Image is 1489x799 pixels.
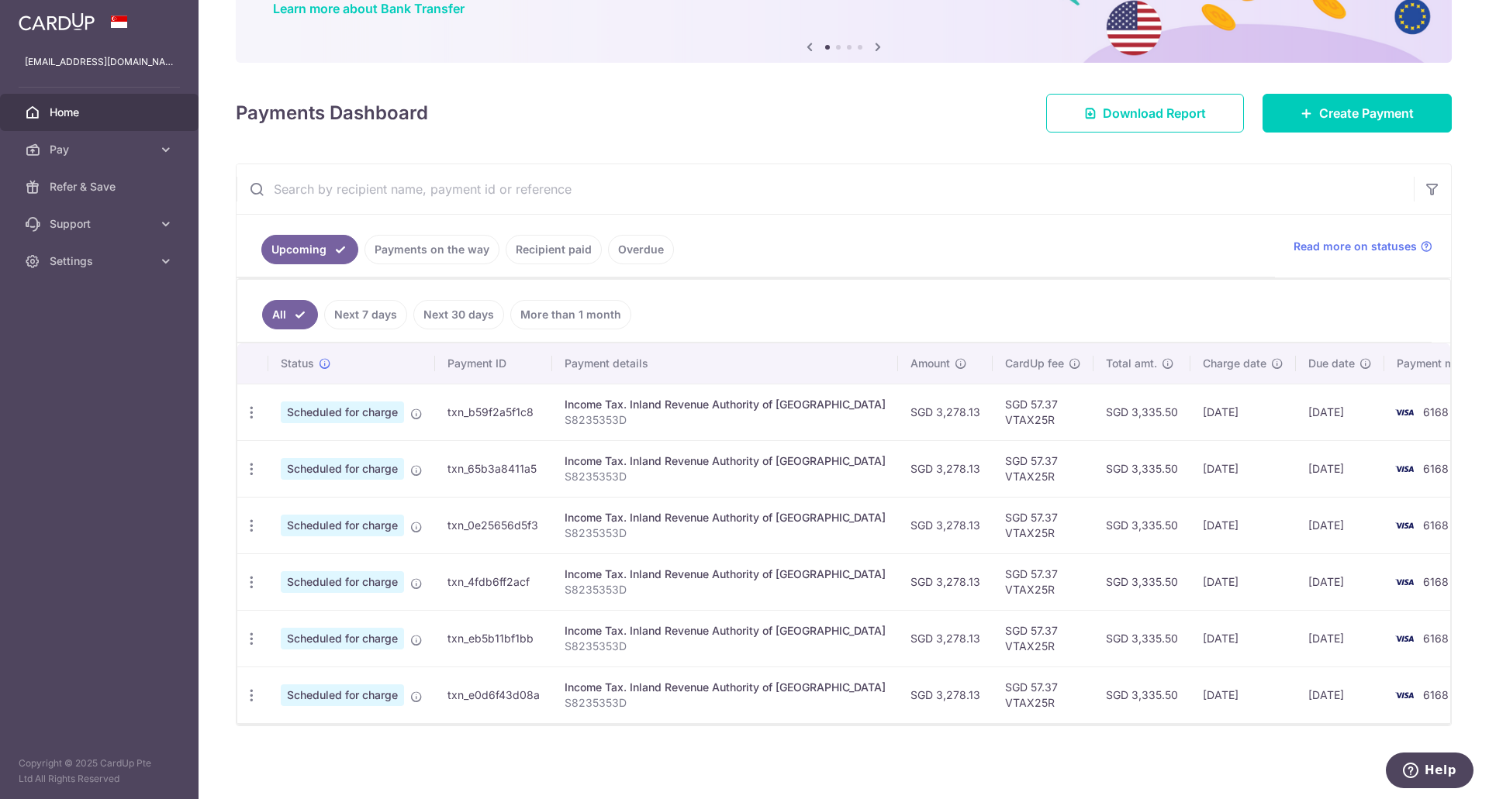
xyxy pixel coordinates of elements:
[898,384,993,440] td: SGD 3,278.13
[1190,666,1296,723] td: [DATE]
[1103,104,1206,122] span: Download Report
[1093,497,1190,553] td: SGD 3,335.50
[898,610,993,666] td: SGD 3,278.13
[435,343,552,384] th: Payment ID
[1308,356,1355,371] span: Due date
[324,300,407,329] a: Next 7 days
[1296,497,1384,553] td: [DATE]
[898,440,993,497] td: SGD 3,278.13
[50,216,152,232] span: Support
[565,469,886,484] p: S8235353D
[1296,666,1384,723] td: [DATE]
[565,567,886,582] div: Income Tax. Inland Revenue Authority of [GEOGRAPHIC_DATA]
[565,623,886,639] div: Income Tax. Inland Revenue Authority of [GEOGRAPHIC_DATA]
[50,179,152,195] span: Refer & Save
[281,458,404,480] span: Scheduled for charge
[1203,356,1266,371] span: Charge date
[565,639,886,654] p: S8235353D
[565,695,886,711] p: S8235353D
[281,684,404,706] span: Scheduled for charge
[1093,440,1190,497] td: SGD 3,335.50
[565,412,886,428] p: S8235353D
[50,253,152,269] span: Settings
[413,300,504,329] a: Next 30 days
[898,666,993,723] td: SGD 3,278.13
[1294,239,1432,254] a: Read more on statuses
[1389,686,1420,704] img: Bank Card
[25,54,174,70] p: [EMAIL_ADDRESS][DOMAIN_NAME]
[435,666,552,723] td: txn_e0d6f43d08a
[364,235,499,264] a: Payments on the way
[281,515,404,536] span: Scheduled for charge
[1423,462,1449,475] span: 6168
[1389,403,1420,422] img: Bank Card
[1005,356,1064,371] span: CardUp fee
[1190,384,1296,440] td: [DATE]
[435,384,552,440] td: txn_b59f2a5f1c8
[1190,497,1296,553] td: [DATE]
[1046,94,1244,133] a: Download Report
[19,12,95,31] img: CardUp
[1093,666,1190,723] td: SGD 3,335.50
[435,497,552,553] td: txn_0e25656d5f3
[236,99,428,127] h4: Payments Dashboard
[565,397,886,412] div: Income Tax. Inland Revenue Authority of [GEOGRAPHIC_DATA]
[565,680,886,695] div: Income Tax. Inland Revenue Authority of [GEOGRAPHIC_DATA]
[1294,239,1417,254] span: Read more on statuses
[1093,610,1190,666] td: SGD 3,335.50
[1263,94,1452,133] a: Create Payment
[565,582,886,598] p: S8235353D
[50,142,152,157] span: Pay
[552,343,898,384] th: Payment details
[1319,104,1414,122] span: Create Payment
[1106,356,1157,371] span: Total amt.
[1093,384,1190,440] td: SGD 3,335.50
[281,356,314,371] span: Status
[565,525,886,541] p: S8235353D
[262,300,318,329] a: All
[1423,575,1449,588] span: 6168
[1093,553,1190,610] td: SGD 3,335.50
[510,300,631,329] a: More than 1 month
[1389,629,1420,648] img: Bank Card
[993,553,1093,610] td: SGD 57.37 VTAX25R
[993,440,1093,497] td: SGD 57.37 VTAX25R
[993,384,1093,440] td: SGD 57.37 VTAX25R
[1296,440,1384,497] td: [DATE]
[506,235,602,264] a: Recipient paid
[237,164,1414,214] input: Search by recipient name, payment id or reference
[1385,753,1473,791] iframe: Opens a widget where you can find more information
[435,553,552,610] td: txn_4fdb6ff2acf
[435,610,552,666] td: txn_eb5b11bf1bb
[1423,632,1449,645] span: 6168
[50,105,152,120] span: Home
[993,497,1093,553] td: SGD 57.37 VTAX25R
[910,356,950,371] span: Amount
[1296,553,1384,610] td: [DATE]
[261,235,358,264] a: Upcoming
[281,401,404,423] span: Scheduled for charge
[281,571,404,593] span: Scheduled for charge
[993,610,1093,666] td: SGD 57.37 VTAX25R
[435,440,552,497] td: txn_65b3a8411a5
[1389,516,1420,535] img: Bank Card
[565,453,886,469] div: Income Tax. Inland Revenue Authority of [GEOGRAPHIC_DATA]
[608,235,674,264] a: Overdue
[993,666,1093,723] td: SGD 57.37 VTAX25R
[1296,384,1384,440] td: [DATE]
[1423,405,1449,418] span: 6168
[273,1,465,16] a: Learn more about Bank Transfer
[1389,460,1420,478] img: Bank Card
[1423,518,1449,532] span: 6168
[1190,610,1296,666] td: [DATE]
[898,497,993,553] td: SGD 3,278.13
[1423,688,1449,701] span: 6168
[1389,573,1420,591] img: Bank Card
[898,553,993,610] td: SGD 3,278.13
[565,510,886,525] div: Income Tax. Inland Revenue Authority of [GEOGRAPHIC_DATA]
[1190,553,1296,610] td: [DATE]
[281,628,404,649] span: Scheduled for charge
[1296,610,1384,666] td: [DATE]
[1190,440,1296,497] td: [DATE]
